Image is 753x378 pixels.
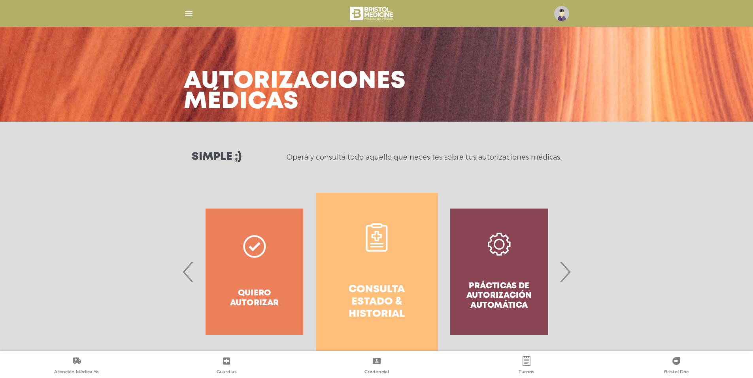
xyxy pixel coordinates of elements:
[217,369,237,376] span: Guardias
[364,369,389,376] span: Credencial
[316,193,438,351] a: Consulta estado & historial
[349,4,396,23] img: bristol-medicine-blanco.png
[554,6,569,21] img: profile-placeholder.svg
[192,152,242,163] h3: Simple ;)
[302,356,451,376] a: Credencial
[2,356,151,376] a: Atención Médica Ya
[664,369,689,376] span: Bristol Doc
[519,369,534,376] span: Turnos
[330,284,424,321] h4: Consulta estado & historial
[557,250,573,293] span: Next
[451,356,601,376] a: Turnos
[181,250,196,293] span: Previous
[151,356,301,376] a: Guardias
[602,356,751,376] a: Bristol Doc
[287,152,561,162] p: Operá y consultá todo aquello que necesites sobre tus autorizaciones médicas.
[54,369,99,376] span: Atención Médica Ya
[184,9,194,19] img: Cober_menu-lines-white.svg
[184,71,406,112] h3: Autorizaciones médicas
